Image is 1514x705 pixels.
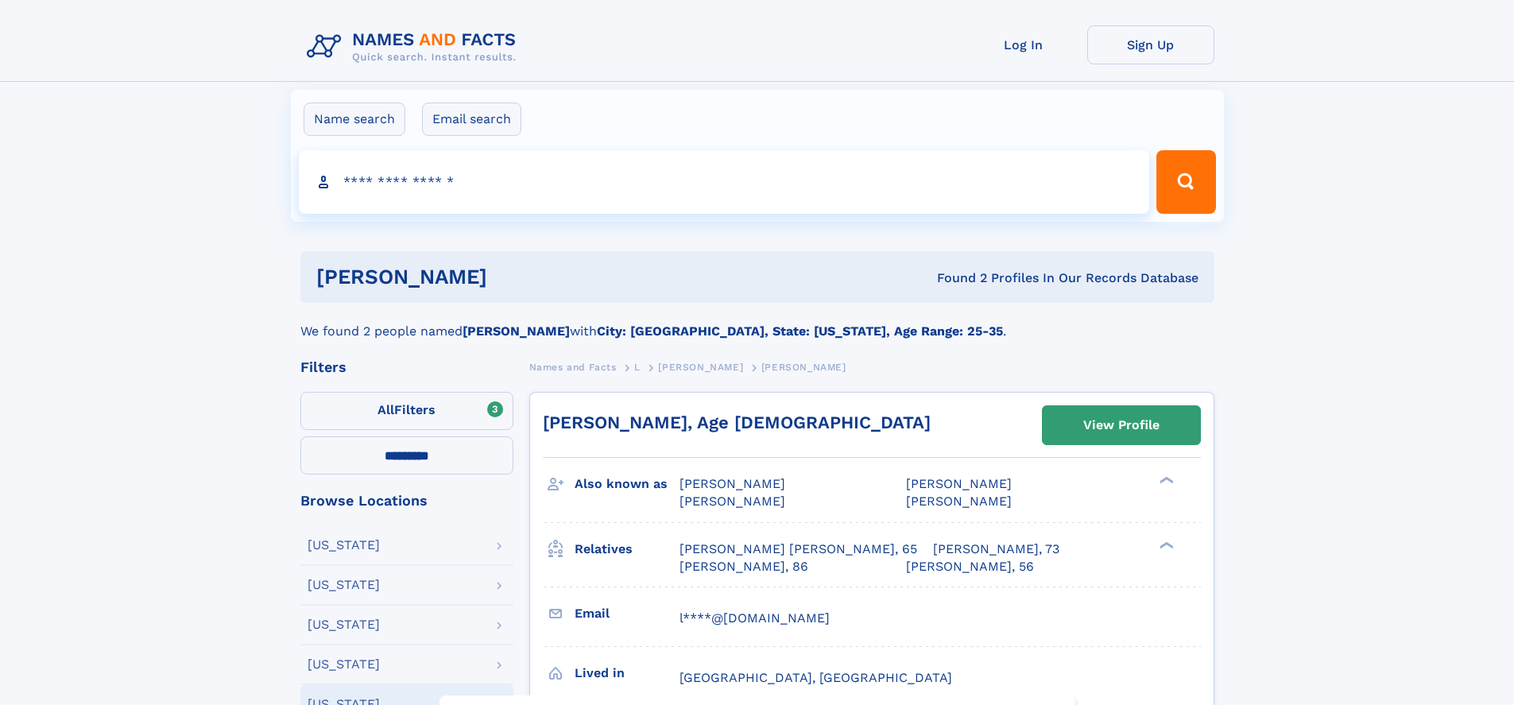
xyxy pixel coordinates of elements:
input: search input [299,150,1150,214]
div: [US_STATE] [308,579,380,591]
h3: Lived in [575,660,680,687]
div: View Profile [1083,407,1160,444]
a: L [634,357,641,377]
div: [US_STATE] [308,618,380,631]
span: [PERSON_NAME] [658,362,743,373]
h3: Email [575,600,680,627]
label: Filters [300,392,513,430]
div: [US_STATE] [308,658,380,671]
a: [PERSON_NAME] [658,357,743,377]
span: [PERSON_NAME] [680,476,785,491]
a: [PERSON_NAME], 73 [933,540,1059,558]
a: View Profile [1043,406,1200,444]
span: [PERSON_NAME] [906,476,1012,491]
div: We found 2 people named with . [300,303,1214,341]
button: Search Button [1156,150,1215,214]
span: [PERSON_NAME] [906,494,1012,509]
h1: [PERSON_NAME] [316,267,712,287]
a: Sign Up [1087,25,1214,64]
div: ❯ [1156,475,1175,486]
div: ❯ [1156,540,1175,550]
span: [GEOGRAPHIC_DATA], [GEOGRAPHIC_DATA] [680,670,952,685]
a: [PERSON_NAME], 86 [680,558,808,575]
h3: Also known as [575,471,680,498]
a: [PERSON_NAME], Age [DEMOGRAPHIC_DATA] [543,413,931,432]
a: Names and Facts [529,357,617,377]
span: [PERSON_NAME] [680,494,785,509]
div: Found 2 Profiles In Our Records Database [712,269,1198,287]
span: All [378,402,394,417]
span: L [634,362,641,373]
h3: Relatives [575,536,680,563]
b: City: [GEOGRAPHIC_DATA], State: [US_STATE], Age Range: 25-35 [597,323,1003,339]
a: Log In [960,25,1087,64]
a: [PERSON_NAME], 56 [906,558,1034,575]
label: Email search [422,103,521,136]
img: Logo Names and Facts [300,25,529,68]
div: [US_STATE] [308,539,380,552]
b: [PERSON_NAME] [463,323,570,339]
div: Filters [300,360,513,374]
a: [PERSON_NAME] [PERSON_NAME], 65 [680,540,917,558]
span: [PERSON_NAME] [761,362,846,373]
div: Browse Locations [300,494,513,508]
label: Name search [304,103,405,136]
